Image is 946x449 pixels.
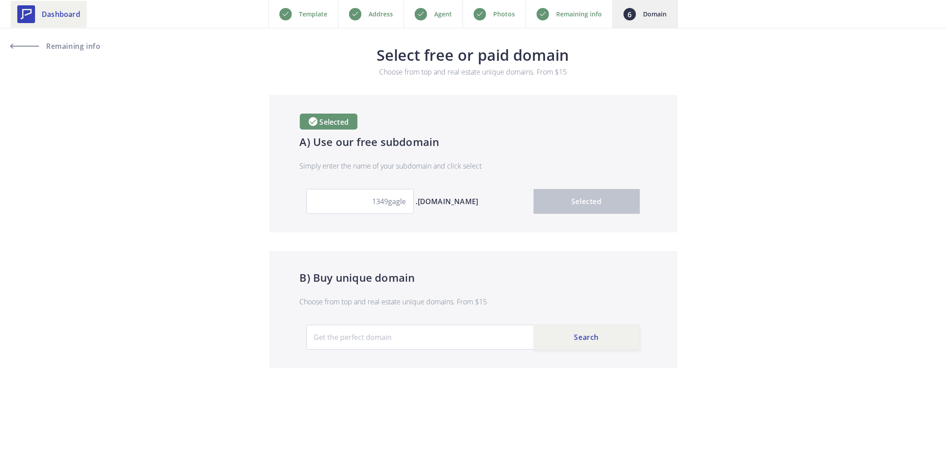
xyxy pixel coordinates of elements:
[556,9,602,20] p: Remaining info
[318,118,349,126] span: Selected
[306,325,640,350] input: Get the perfect domain
[416,196,479,207] span: .[DOMAIN_NAME]
[434,9,452,20] p: Agent
[299,9,327,20] p: Template
[493,9,515,20] p: Photos
[300,270,647,286] h4: B) Buy unique domain
[534,325,640,350] button: Search
[763,180,941,410] iframe: Drift Widget Chat Window
[300,134,647,150] h4: A) Use our free subdomain
[643,9,667,20] p: Domain
[902,405,935,438] iframe: Drift Widget Chat Controller
[325,67,621,77] p: Choose from top and real estate unique domains. From $15
[42,9,80,20] span: Dashboard
[369,9,393,20] p: Address
[11,1,87,28] a: Dashboard
[11,35,90,57] a: Remaining info
[300,161,647,171] p: Simply enter the name of your subdomain and click select
[170,47,777,63] h3: Select free or paid domain
[44,43,100,50] span: Remaining info
[300,296,647,307] p: Choose from top and real estate unique domains. From $15
[534,189,640,214] button: Selected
